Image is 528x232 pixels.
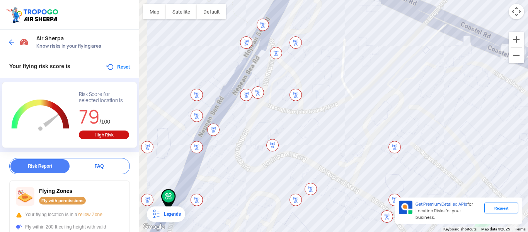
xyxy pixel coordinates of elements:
div: Risk Score for selected location is [79,91,129,104]
g: Chart [8,91,73,140]
span: Get Premium Detailed APIs [416,201,467,207]
div: for Location Risks for your business. [412,201,484,221]
div: Request [484,203,518,213]
button: Zoom out [509,48,524,63]
span: Your flying risk score is [9,63,70,69]
button: Reset [106,62,130,72]
img: ic_nofly.svg [16,187,34,206]
img: Google [141,222,167,232]
button: Show street map [143,4,166,19]
button: Map camera controls [509,4,524,19]
a: Open this area in Google Maps (opens a new window) [141,222,167,232]
div: FAQ [70,159,129,173]
span: Air Sherpa [36,35,131,41]
span: Yellow Zone [77,212,102,217]
span: Flying Zones [39,188,72,194]
div: Risk Report [10,159,70,173]
span: 79 [79,105,100,129]
button: Show satellite imagery [166,4,197,19]
button: Keyboard shortcuts [443,227,477,232]
a: Terms [515,227,526,231]
div: Your flying location is in a [16,211,123,218]
div: High Risk [79,131,129,139]
span: /100 [100,119,110,125]
img: Legends [152,210,161,219]
img: Risk Scores [19,37,29,46]
div: Legends [161,210,181,219]
button: Zoom in [509,32,524,47]
img: ic_arrow_back_blue.svg [8,38,15,46]
div: Fly with permissions [39,197,86,205]
span: Know risks in your flying area [36,43,131,49]
img: ic_tgdronemaps.svg [6,6,61,24]
img: Premium APIs [399,201,412,214]
span: Map data ©2025 [481,227,510,231]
